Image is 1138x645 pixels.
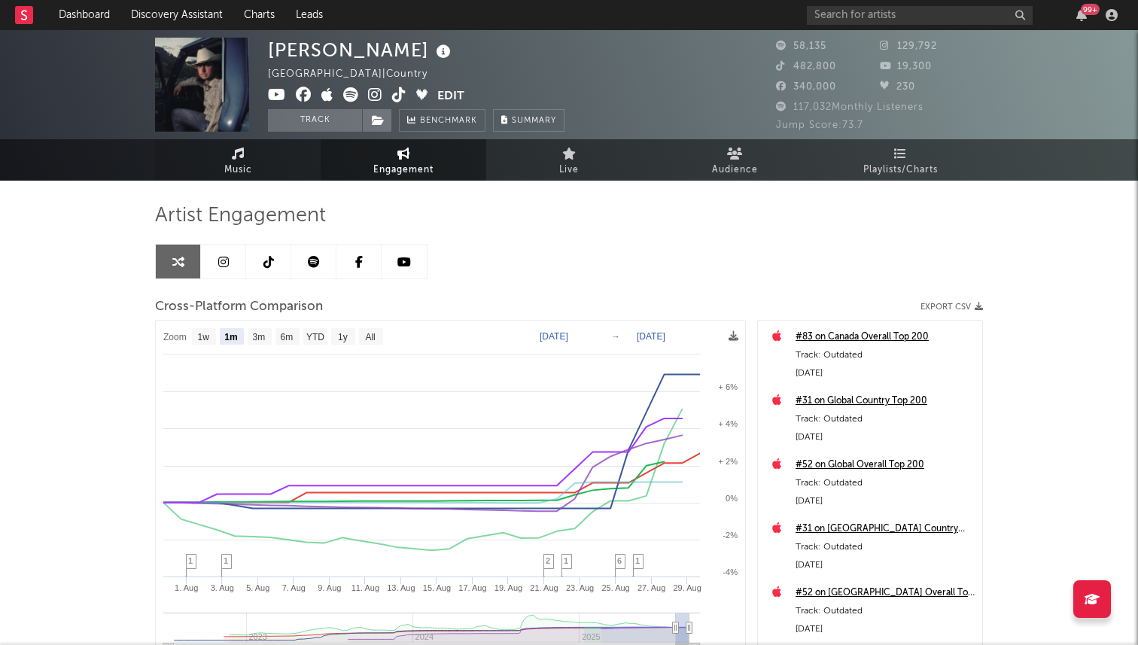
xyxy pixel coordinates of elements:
[617,556,622,565] span: 6
[719,457,738,466] text: + 2%
[796,556,975,574] div: [DATE]
[635,556,640,565] span: 1
[723,531,738,540] text: -2%
[306,332,324,342] text: YTD
[796,456,975,474] a: #52 on Global Overall Top 200
[351,583,379,592] text: 11. Aug
[796,410,975,428] div: Track: Outdated
[564,556,568,565] span: 1
[155,207,326,225] span: Artist Engagement
[175,583,198,592] text: 1. Aug
[512,117,556,125] span: Summary
[719,419,738,428] text: + 4%
[611,331,620,342] text: →
[338,332,348,342] text: 1y
[796,364,975,382] div: [DATE]
[253,332,266,342] text: 3m
[321,139,486,181] a: Engagement
[268,38,455,62] div: [PERSON_NAME]
[880,62,932,71] span: 19,300
[224,161,252,179] span: Music
[387,583,415,592] text: 13. Aug
[1076,9,1087,21] button: 99+
[423,583,451,592] text: 15. Aug
[399,109,485,132] a: Benchmark
[712,161,758,179] span: Audience
[601,583,629,592] text: 25. Aug
[246,583,269,592] text: 5. Aug
[494,583,522,592] text: 19. Aug
[719,382,738,391] text: + 6%
[559,161,579,179] span: Live
[796,392,975,410] a: #31 on Global Country Top 200
[211,583,234,592] text: 3. Aug
[318,583,341,592] text: 9. Aug
[493,109,564,132] button: Summary
[566,583,594,592] text: 23. Aug
[530,583,558,592] text: 21. Aug
[365,332,375,342] text: All
[458,583,486,592] text: 17. Aug
[880,82,915,92] span: 230
[796,520,975,538] a: #31 on [GEOGRAPHIC_DATA] Country Top 200
[880,41,937,51] span: 129,792
[796,492,975,510] div: [DATE]
[282,583,306,592] text: 7. Aug
[726,494,738,503] text: 0%
[796,474,975,492] div: Track: Outdated
[776,41,826,51] span: 58,135
[224,332,237,342] text: 1m
[796,328,975,346] a: #83 on Canada Overall Top 200
[674,583,701,592] text: 29. Aug
[546,556,550,565] span: 2
[817,139,983,181] a: Playlists/Charts
[637,583,665,592] text: 27. Aug
[420,112,477,130] span: Benchmark
[796,428,975,446] div: [DATE]
[155,139,321,181] a: Music
[281,332,294,342] text: 6m
[268,109,362,132] button: Track
[155,298,323,316] span: Cross-Platform Comparison
[863,161,938,179] span: Playlists/Charts
[486,139,652,181] a: Live
[807,6,1033,25] input: Search for artists
[373,161,434,179] span: Engagement
[188,556,193,565] span: 1
[540,331,568,342] text: [DATE]
[637,331,665,342] text: [DATE]
[796,538,975,556] div: Track: Outdated
[268,65,445,84] div: [GEOGRAPHIC_DATA] | Country
[796,346,975,364] div: Track: Outdated
[776,120,863,130] span: Jump Score: 73.7
[796,620,975,638] div: [DATE]
[652,139,817,181] a: Audience
[776,62,836,71] span: 482,800
[776,82,836,92] span: 340,000
[796,602,975,620] div: Track: Outdated
[723,567,738,577] text: -4%
[224,556,228,565] span: 1
[796,584,975,602] a: #52 on [GEOGRAPHIC_DATA] Overall Top 200
[163,332,187,342] text: Zoom
[1081,4,1100,15] div: 99 +
[776,102,923,112] span: 117,032 Monthly Listeners
[920,303,983,312] button: Export CSV
[198,332,210,342] text: 1w
[437,87,464,106] button: Edit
